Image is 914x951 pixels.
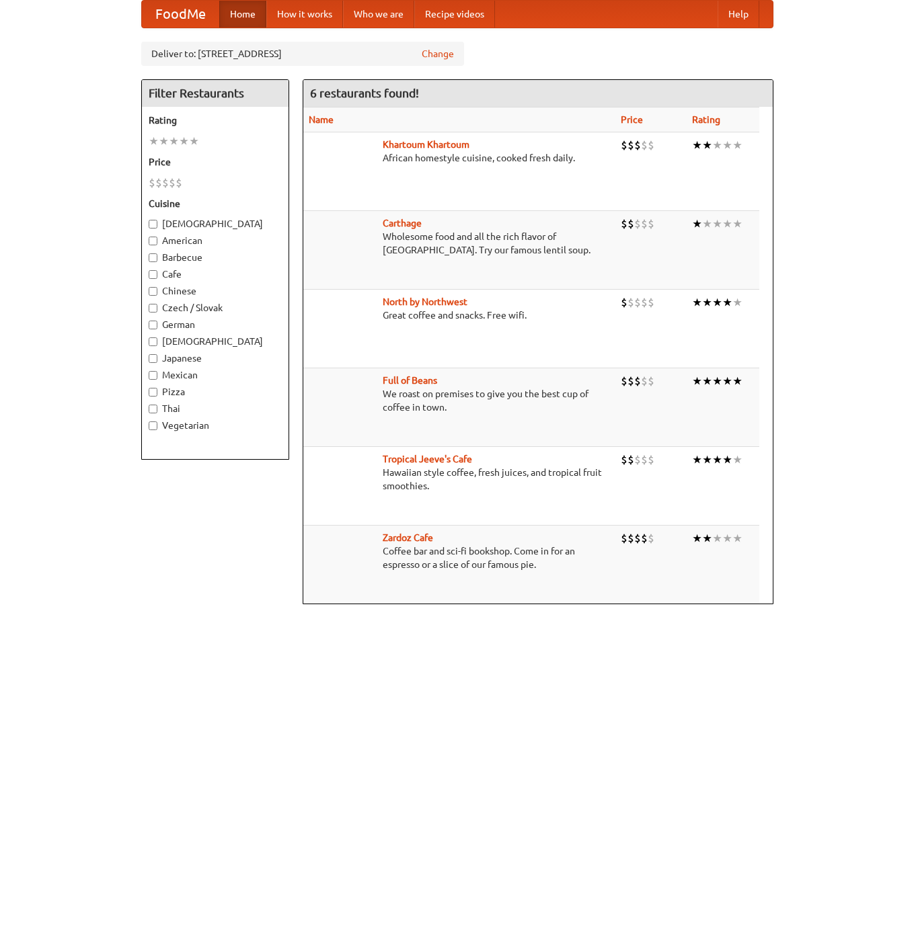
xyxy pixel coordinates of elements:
li: $ [648,138,654,153]
label: Pizza [149,385,282,399]
a: Home [219,1,266,28]
li: $ [621,452,627,467]
li: ★ [149,134,159,149]
li: $ [648,531,654,546]
li: ★ [702,138,712,153]
label: Barbecue [149,251,282,264]
label: [DEMOGRAPHIC_DATA] [149,335,282,348]
li: ★ [179,134,189,149]
input: Chinese [149,287,157,296]
li: ★ [189,134,199,149]
input: Thai [149,405,157,413]
li: $ [621,295,627,310]
label: Chinese [149,284,282,298]
input: American [149,237,157,245]
li: $ [648,295,654,310]
li: $ [627,295,634,310]
li: ★ [712,531,722,546]
li: ★ [702,452,712,467]
input: German [149,321,157,329]
label: American [149,234,282,247]
li: $ [621,374,627,388]
li: ★ [732,452,742,467]
a: Full of Beans [383,375,437,386]
li: ★ [692,216,702,231]
li: ★ [722,138,732,153]
a: Recipe videos [414,1,495,28]
li: $ [634,216,641,231]
a: Who we are [343,1,414,28]
label: Thai [149,402,282,415]
p: Great coffee and snacks. Free wifi. [309,308,610,322]
li: $ [641,531,648,546]
li: $ [621,138,627,153]
li: ★ [712,138,722,153]
li: ★ [692,295,702,310]
input: [DEMOGRAPHIC_DATA] [149,220,157,229]
li: $ [641,452,648,467]
li: $ [149,175,155,190]
p: We roast on premises to give you the best cup of coffee in town. [309,387,610,414]
a: Zardoz Cafe [383,532,433,543]
li: ★ [702,531,712,546]
li: ★ [732,531,742,546]
img: jeeves.jpg [309,452,376,520]
label: Czech / Slovak [149,301,282,315]
ng-pluralize: 6 restaurants found! [310,87,419,99]
h4: Filter Restaurants [142,80,289,107]
p: Coffee bar and sci-fi bookshop. Come in for an espresso or a slice of our famous pie. [309,544,610,571]
a: Carthage [383,218,422,229]
li: ★ [722,374,732,388]
a: Price [621,114,643,125]
a: Tropical Jeeve's Cafe [383,454,472,464]
img: zardoz.jpg [309,531,376,598]
a: Change [422,47,454,60]
li: $ [641,216,648,231]
img: carthage.jpg [309,216,376,284]
li: ★ [722,295,732,310]
li: $ [155,175,162,190]
li: ★ [702,295,712,310]
li: $ [641,138,648,153]
li: ★ [712,295,722,310]
li: ★ [712,452,722,467]
a: FoodMe [142,1,219,28]
p: African homestyle cuisine, cooked fresh daily. [309,151,610,165]
a: Khartoum Khartoum [383,139,469,150]
li: $ [621,216,627,231]
img: north.jpg [309,295,376,362]
li: ★ [722,452,732,467]
li: ★ [722,531,732,546]
li: $ [169,175,176,190]
li: ★ [712,216,722,231]
li: $ [627,216,634,231]
div: Deliver to: [STREET_ADDRESS] [141,42,464,66]
li: ★ [169,134,179,149]
label: Cafe [149,267,282,281]
img: beans.jpg [309,374,376,441]
li: ★ [692,374,702,388]
input: Czech / Slovak [149,304,157,313]
li: $ [648,374,654,388]
li: ★ [692,531,702,546]
li: $ [641,295,648,310]
li: $ [641,374,648,388]
li: ★ [702,374,712,388]
li: $ [648,216,654,231]
input: [DEMOGRAPHIC_DATA] [149,337,157,346]
a: North by Northwest [383,296,467,307]
li: $ [162,175,169,190]
li: $ [648,452,654,467]
li: ★ [732,216,742,231]
li: ★ [692,452,702,467]
a: How it works [266,1,343,28]
li: $ [634,531,641,546]
li: $ [634,138,641,153]
img: khartoum.jpg [309,138,376,205]
li: $ [627,452,634,467]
